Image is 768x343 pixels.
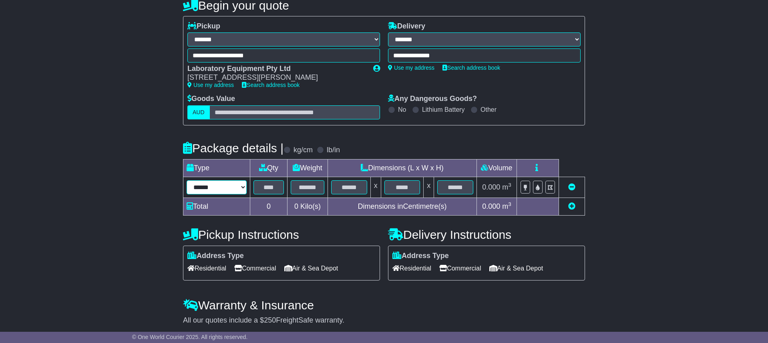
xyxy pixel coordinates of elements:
[568,202,575,210] a: Add new item
[388,22,425,31] label: Delivery
[439,262,481,274] span: Commercial
[422,106,465,113] label: Lithium Battery
[250,159,287,177] td: Qty
[388,228,585,241] h4: Delivery Instructions
[489,262,543,274] span: Air & Sea Depot
[424,177,434,198] td: x
[187,262,226,274] span: Residential
[482,202,500,210] span: 0.000
[398,106,406,113] label: No
[442,65,500,71] a: Search address book
[502,183,511,191] span: m
[183,316,585,325] div: All our quotes include a $ FreightSafe warranty.
[328,159,476,177] td: Dimensions (L x W x H)
[287,159,328,177] td: Weight
[388,65,434,71] a: Use my address
[187,82,234,88] a: Use my address
[508,182,511,188] sup: 3
[264,316,276,324] span: 250
[370,177,381,198] td: x
[568,183,575,191] a: Remove this item
[481,106,497,113] label: Other
[132,334,248,340] span: © One World Courier 2025. All rights reserved.
[392,252,449,260] label: Address Type
[183,299,585,312] h4: Warranty & Insurance
[187,105,210,119] label: AUD
[287,198,328,215] td: Kilo(s)
[187,65,365,73] div: Laboratory Equipment Pty Ltd
[476,159,517,177] td: Volume
[250,198,287,215] td: 0
[187,95,235,103] label: Goods Value
[502,202,511,210] span: m
[294,202,298,210] span: 0
[183,159,250,177] td: Type
[242,82,300,88] a: Search address book
[327,146,340,155] label: lb/in
[187,73,365,82] div: [STREET_ADDRESS][PERSON_NAME]
[328,198,476,215] td: Dimensions in Centimetre(s)
[187,252,244,260] label: Address Type
[234,262,276,274] span: Commercial
[183,141,283,155] h4: Package details |
[183,228,380,241] h4: Pickup Instructions
[388,95,477,103] label: Any Dangerous Goods?
[508,201,511,207] sup: 3
[392,262,431,274] span: Residential
[294,146,313,155] label: kg/cm
[284,262,338,274] span: Air & Sea Depot
[482,183,500,191] span: 0.000
[187,22,220,31] label: Pickup
[183,198,250,215] td: Total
